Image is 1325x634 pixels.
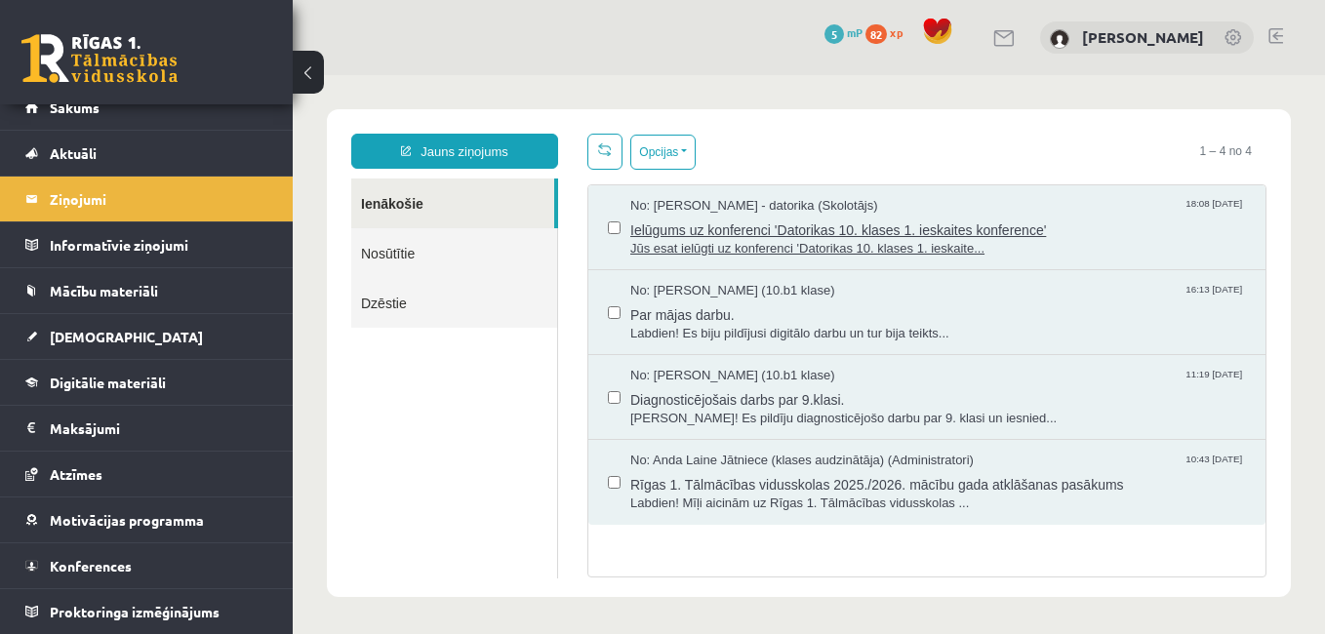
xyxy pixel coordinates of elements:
[25,543,268,588] a: Konferences
[50,282,158,299] span: Mācību materiāli
[25,406,268,451] a: Maksājumi
[50,177,268,221] legend: Ziņojumi
[59,153,264,203] a: Nosūtītie
[50,511,204,529] span: Motivācijas programma
[889,292,953,306] span: 11:19 [DATE]
[338,292,542,310] span: No: [PERSON_NAME] (10.b1 klase)
[50,603,220,620] span: Proktoringa izmēģinājums
[21,34,178,83] a: Rīgas 1. Tālmācības vidusskola
[338,225,953,250] span: Par mājas darbu.
[338,207,953,267] a: No: [PERSON_NAME] (10.b1 klase) 16:13 [DATE] Par mājas darbu. Labdien! Es biju pildījusi digitālo...
[1082,27,1204,47] a: [PERSON_NAME]
[865,24,887,44] span: 82
[25,222,268,267] a: Informatīvie ziņojumi
[338,419,953,438] span: Labdien! Mīļi aicinām uz Rīgas 1. Tālmācības vidusskolas ...
[893,59,974,94] span: 1 – 4 no 4
[25,85,268,130] a: Sākums
[338,376,953,437] a: No: Anda Laine Jātniece (klases audzinātāja) (Administratori) 10:43 [DATE] Rīgas 1. Tālmācības vi...
[338,250,953,268] span: Labdien! Es biju pildījusi digitālo darbu un tur bija teikts...
[25,497,268,542] a: Motivācijas programma
[338,310,953,335] span: Diagnosticējošais darbs par 9.klasi.
[25,177,268,221] a: Ziņojumi
[25,314,268,359] a: [DEMOGRAPHIC_DATA]
[889,122,953,137] span: 18:08 [DATE]
[50,374,166,391] span: Digitālie materiāli
[847,24,863,40] span: mP
[50,557,132,575] span: Konferences
[50,222,268,267] legend: Informatīvie ziņojumi
[338,59,403,95] button: Opcijas
[338,140,953,165] span: Ielūgums uz konferenci 'Datorikas 10. klases 1. ieskaites konference'
[338,292,953,352] a: No: [PERSON_NAME] (10.b1 klase) 11:19 [DATE] Diagnosticējošais darbs par 9.klasi. [PERSON_NAME]! ...
[59,103,261,153] a: Ienākošie
[25,131,268,176] a: Aktuāli
[59,203,264,253] a: Dzēstie
[824,24,863,40] a: 5 mP
[25,452,268,496] a: Atzīmes
[890,24,903,40] span: xp
[50,465,102,483] span: Atzīmes
[865,24,912,40] a: 82 xp
[50,99,100,116] span: Sākums
[338,122,585,140] span: No: [PERSON_NAME] - datorika (Skolotājs)
[25,360,268,405] a: Digitālie materiāli
[50,406,268,451] legend: Maksājumi
[338,207,542,225] span: No: [PERSON_NAME] (10.b1 klase)
[338,395,953,419] span: Rīgas 1. Tālmācības vidusskolas 2025./2026. mācību gada atklāšanas pasākums
[50,328,203,345] span: [DEMOGRAPHIC_DATA]
[338,165,953,183] span: Jūs esat ielūgti uz konferenci 'Datorikas 10. klases 1. ieskaite...
[824,24,844,44] span: 5
[338,376,681,395] span: No: Anda Laine Jātniece (klases audzinātāja) (Administratori)
[889,376,953,391] span: 10:43 [DATE]
[25,268,268,313] a: Mācību materiāli
[338,122,953,182] a: No: [PERSON_NAME] - datorika (Skolotājs) 18:08 [DATE] Ielūgums uz konferenci 'Datorikas 10. klase...
[25,589,268,634] a: Proktoringa izmēģinājums
[59,59,265,94] a: Jauns ziņojums
[1050,29,1069,49] img: Ksenija Alne
[889,207,953,221] span: 16:13 [DATE]
[50,144,97,162] span: Aktuāli
[338,335,953,353] span: [PERSON_NAME]! Es pildīju diagnosticējošo darbu par 9. klasi un iesnied...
